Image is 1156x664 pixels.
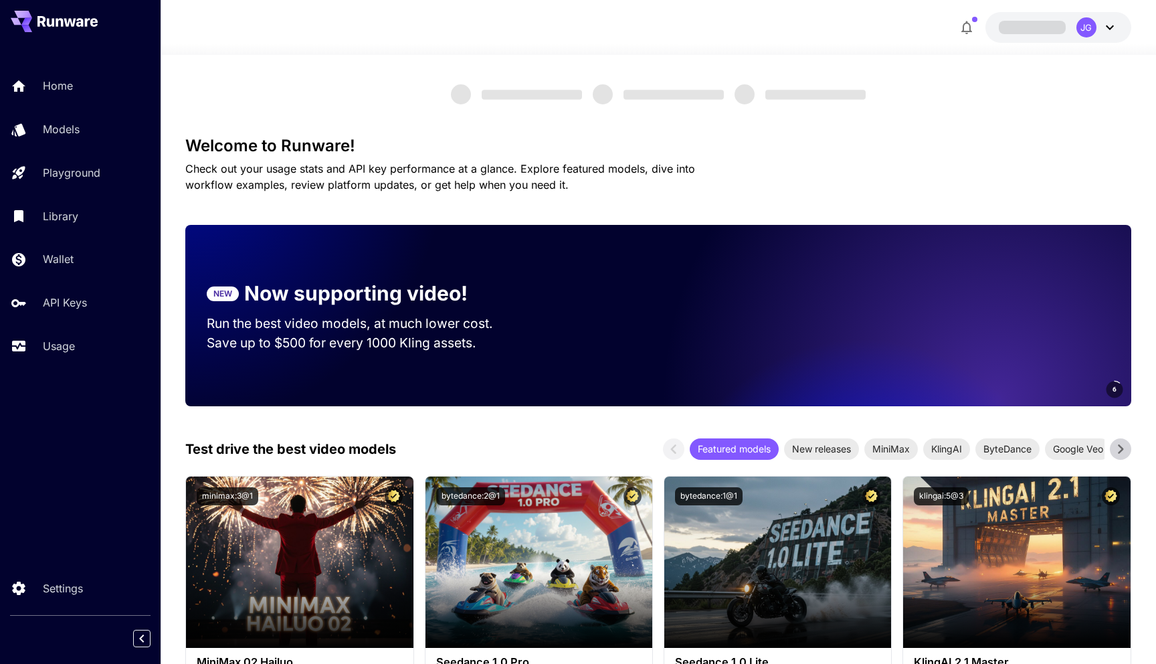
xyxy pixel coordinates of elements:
[207,314,518,333] p: Run the best video models, at much lower cost.
[923,442,970,456] span: KlingAI
[1113,384,1117,394] span: 6
[244,278,468,309] p: Now supporting video!
[903,477,1130,648] img: alt
[43,165,100,181] p: Playground
[675,487,743,505] button: bytedance:1@1
[784,442,859,456] span: New releases
[143,627,161,651] div: Collapse sidebar
[975,438,1040,460] div: ByteDance
[690,442,779,456] span: Featured models
[914,487,969,505] button: klingai:5@3
[185,162,695,191] span: Check out your usage stats and API key performance at a glance. Explore featured models, dive int...
[425,477,652,648] img: alt
[43,295,87,311] p: API Keys
[784,438,859,460] div: New releases
[1102,487,1120,505] button: Certified Model – Vetted for best performance and includes a commercial license.
[43,78,73,94] p: Home
[1045,438,1111,460] div: Google Veo
[862,487,880,505] button: Certified Model – Vetted for best performance and includes a commercial license.
[207,333,518,353] p: Save up to $500 for every 1000 Kling assets.
[864,438,918,460] div: MiniMax
[213,288,232,300] p: NEW
[185,439,396,459] p: Test drive the best video models
[436,487,505,505] button: bytedance:2@1
[690,438,779,460] div: Featured models
[133,630,151,647] button: Collapse sidebar
[43,580,83,596] p: Settings
[864,442,918,456] span: MiniMax
[43,208,78,224] p: Library
[923,438,970,460] div: KlingAI
[43,121,80,137] p: Models
[1045,442,1111,456] span: Google Veo
[1076,17,1096,37] div: JG
[185,137,1131,155] h3: Welcome to Runware!
[664,477,891,648] img: alt
[197,487,258,505] button: minimax:3@1
[385,487,403,505] button: Certified Model – Vetted for best performance and includes a commercial license.
[43,251,74,267] p: Wallet
[43,338,75,354] p: Usage
[975,442,1040,456] span: ByteDance
[985,12,1131,43] button: JG
[623,487,642,505] button: Certified Model – Vetted for best performance and includes a commercial license.
[186,477,413,648] img: alt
